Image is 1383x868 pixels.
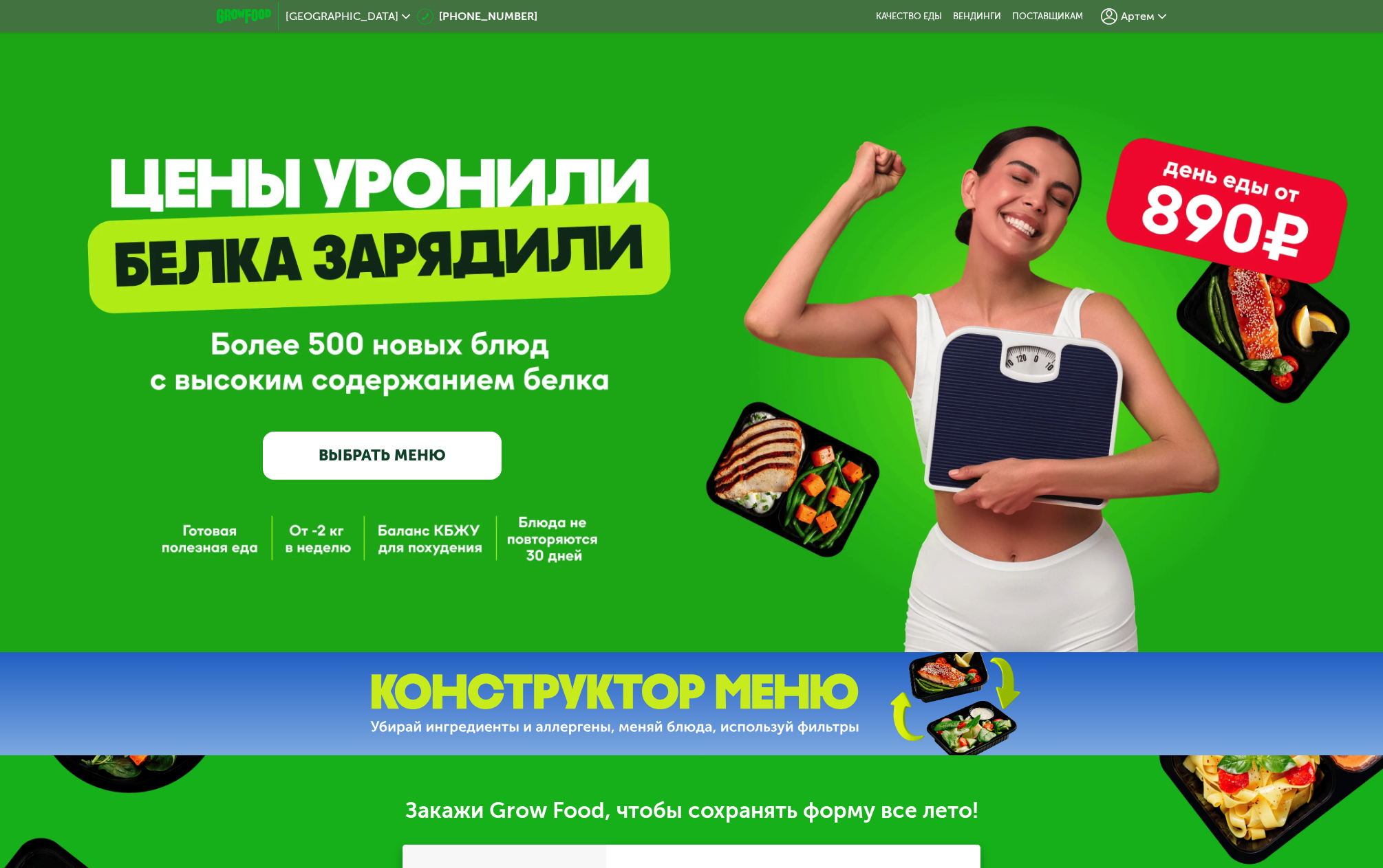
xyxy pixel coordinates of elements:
[876,11,942,22] a: Качество еды
[1012,11,1083,22] div: поставщикам
[263,432,502,480] a: ВЫБРАТЬ МЕНЮ
[953,11,1001,22] a: Вендинги
[417,8,537,25] a: [PHONE_NUMBER]
[1121,11,1155,22] span: Артем
[286,11,398,22] span: [GEOGRAPHIC_DATA]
